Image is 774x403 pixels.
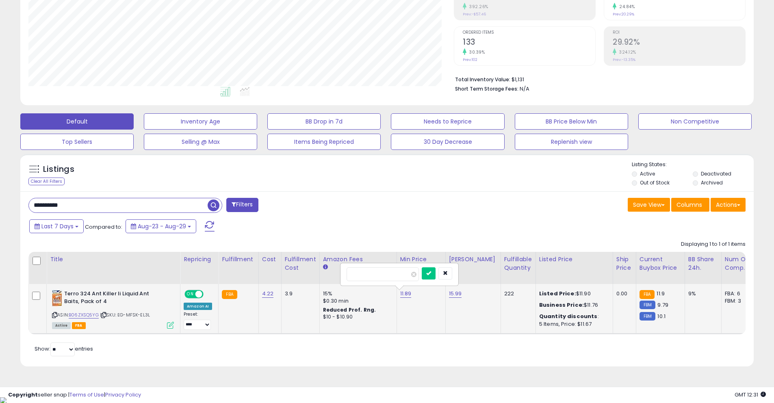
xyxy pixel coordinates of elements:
div: FBM: 3 [725,297,752,305]
b: Listed Price: [539,290,576,297]
span: ROI [613,30,745,35]
div: Current Buybox Price [640,255,681,272]
img: 512I-GvTSJL._SL40_.jpg [52,290,62,306]
strong: Copyright [8,391,38,399]
small: 324.12% [616,49,636,55]
button: Aug-23 - Aug-29 [126,219,196,233]
span: 9.79 [657,301,668,309]
button: Inventory Age [144,113,257,130]
small: Prev: -13.35% [613,57,635,62]
b: Total Inventory Value: [455,76,510,83]
small: 24.84% [616,4,635,10]
h2: 29.92% [613,37,745,48]
a: 11.89 [400,290,412,298]
div: $11.90 [539,290,607,297]
div: Displaying 1 to 1 of 1 items [681,240,746,248]
div: Fulfillment Cost [285,255,316,272]
button: Default [20,113,134,130]
div: Repricing [184,255,215,264]
div: Amazon AI [184,303,212,310]
div: $10 - $10.90 [323,314,390,321]
div: seller snap | | [8,391,141,399]
div: 15% [323,290,390,297]
button: Items Being Repriced [267,134,381,150]
a: Privacy Policy [105,391,141,399]
button: BB Drop in 7d [267,113,381,130]
small: Amazon Fees. [323,264,328,271]
span: 10.1 [657,312,666,320]
span: All listings currently available for purchase on Amazon [52,322,71,329]
span: Show: entries [35,345,93,353]
div: 5 Items, Price: $11.67 [539,321,607,328]
button: Save View [628,198,670,212]
b: Short Term Storage Fees: [455,85,518,92]
span: OFF [202,291,215,298]
div: Preset: [184,312,212,330]
span: Compared to: [85,223,122,231]
span: Columns [676,201,702,209]
small: FBM [640,312,655,321]
div: Fulfillable Quantity [504,255,532,272]
div: : [539,313,607,320]
div: Amazon Fees [323,255,393,264]
span: Aug-23 - Aug-29 [138,222,186,230]
label: Out of Stock [640,179,670,186]
label: Deactivated [701,170,731,177]
span: Ordered Items [463,30,595,35]
div: Title [50,255,177,264]
small: FBA [640,290,655,299]
small: 30.39% [466,49,485,55]
div: ASIN: [52,290,174,328]
div: [PERSON_NAME] [449,255,497,264]
span: ON [185,291,195,298]
a: Terms of Use [69,391,104,399]
button: Columns [671,198,709,212]
span: 2025-09-6 12:31 GMT [735,391,766,399]
b: Business Price: [539,301,584,309]
span: FBA [72,322,86,329]
div: Listed Price [539,255,609,264]
div: 222 [504,290,529,297]
small: FBM [640,301,655,309]
button: Non Competitive [638,113,752,130]
h2: 133 [463,37,595,48]
button: Replenish view [515,134,628,150]
div: $11.76 [539,301,607,309]
button: Filters [226,198,258,212]
label: Archived [701,179,723,186]
p: Listing States: [632,161,754,169]
button: 30 Day Decrease [391,134,504,150]
button: Actions [711,198,746,212]
div: Clear All Filters [28,178,65,185]
b: Terro 324 Ant Killer Ii Liquid Ant Baits, Pack of 4 [64,290,163,307]
div: BB Share 24h. [688,255,718,272]
div: FBA: 6 [725,290,752,297]
a: 4.22 [262,290,274,298]
li: $1,131 [455,74,739,84]
div: $0.30 min [323,297,390,305]
div: Cost [262,255,278,264]
div: Fulfillment [222,255,255,264]
small: Prev: -$57.46 [463,12,486,17]
span: | SKU: EG-MFSK-EL3L [100,312,150,318]
h5: Listings [43,164,74,175]
span: Last 7 Days [41,222,74,230]
div: Min Price [400,255,442,264]
b: Quantity discounts [539,312,598,320]
button: BB Price Below Min [515,113,628,130]
small: Prev: 20.29% [613,12,634,17]
div: Ship Price [616,255,633,272]
button: Top Sellers [20,134,134,150]
label: Active [640,170,655,177]
small: 392.26% [466,4,488,10]
button: Needs to Reprice [391,113,504,130]
small: FBA [222,290,237,299]
div: Num of Comp. [725,255,754,272]
span: N/A [520,85,529,93]
a: B06ZXSQ5YG [69,312,99,318]
b: Reduced Prof. Rng. [323,306,376,313]
small: Prev: 102 [463,57,477,62]
a: 15.99 [449,290,462,298]
button: Last 7 Days [29,219,84,233]
div: 0.00 [616,290,630,297]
